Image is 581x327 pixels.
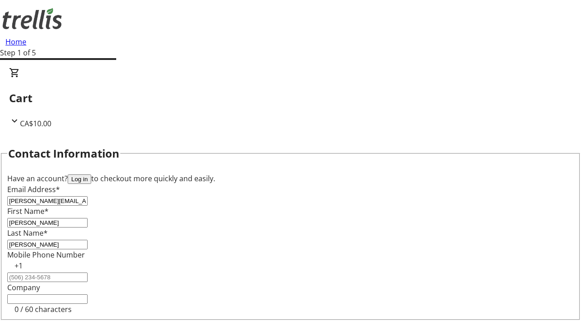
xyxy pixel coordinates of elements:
[7,173,574,184] div: Have an account? to checkout more quickly and easily.
[15,304,72,314] tr-character-limit: 0 / 60 characters
[7,184,60,194] label: Email Address*
[68,174,91,184] button: Log in
[9,90,572,106] h2: Cart
[7,206,49,216] label: First Name*
[7,272,88,282] input: (506) 234-5678
[8,145,119,162] h2: Contact Information
[20,119,51,129] span: CA$10.00
[9,67,572,129] div: CartCA$10.00
[7,228,48,238] label: Last Name*
[7,250,85,260] label: Mobile Phone Number
[7,282,40,292] label: Company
